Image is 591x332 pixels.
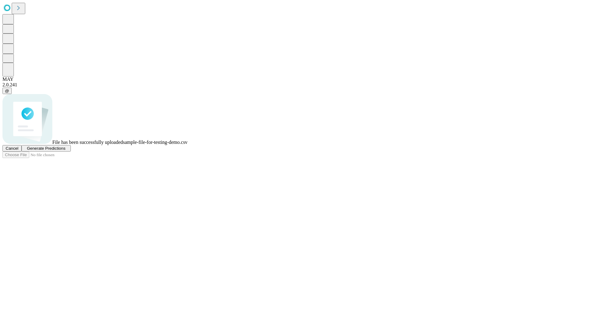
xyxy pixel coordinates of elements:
span: Generate Predictions [27,146,65,151]
span: File has been successfully uploaded [52,140,123,145]
span: @ [5,89,9,93]
div: MAY [2,77,589,82]
div: 2.0.241 [2,82,589,88]
span: Cancel [6,146,18,151]
button: Generate Predictions [22,145,71,152]
button: @ [2,88,12,94]
span: sample-file-for-testing-demo.csv [123,140,187,145]
button: Cancel [2,145,22,152]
